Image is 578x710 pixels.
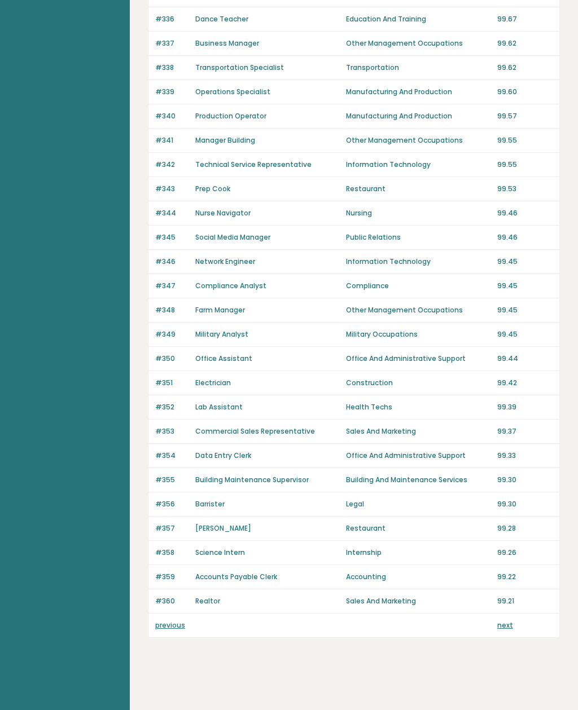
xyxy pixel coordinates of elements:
p: 99.45 [497,305,553,315]
p: 99.55 [497,135,553,145]
p: Manufacturing And Production [346,111,490,121]
a: Military Analyst [195,329,248,339]
a: Prep Cook [195,184,230,193]
p: 99.44 [497,354,553,364]
p: Internship [346,548,490,558]
p: #357 [155,523,189,533]
p: #340 [155,111,189,121]
p: 99.62 [497,63,553,73]
a: Science Intern [195,548,245,557]
p: #349 [155,329,189,339]
a: Commercial Sales Representative [195,426,315,436]
p: Accounting [346,572,490,582]
p: #344 [155,208,189,218]
a: Operations Specialist [195,87,270,96]
a: previous [155,620,185,630]
p: Compliance [346,281,490,291]
a: Business Manager [195,38,259,48]
p: 99.28 [497,523,553,533]
p: 99.46 [497,208,553,218]
p: #346 [155,257,189,267]
p: 99.22 [497,572,553,582]
p: #353 [155,426,189,436]
p: 99.55 [497,160,553,170]
p: Education And Training [346,14,490,24]
p: 99.30 [497,475,553,485]
p: Information Technology [346,160,490,170]
p: #347 [155,281,189,291]
a: Production Operator [195,111,266,121]
p: 99.67 [497,14,553,24]
p: #342 [155,160,189,170]
a: Technical Service Representative [195,160,312,169]
p: #355 [155,475,189,485]
p: #360 [155,596,189,606]
p: 99.45 [497,329,553,339]
p: Public Relations [346,232,490,242]
a: Nurse Navigator [195,208,251,218]
a: Accounts Payable Clerk [195,572,277,581]
a: next [497,620,513,630]
p: #341 [155,135,189,145]
p: 99.62 [497,38,553,48]
a: Dance Teacher [195,14,248,24]
p: Health Techs [346,402,490,412]
p: Other Management Occupations [346,135,490,145]
a: Network Engineer [195,257,255,266]
p: 99.46 [497,232,553,242]
p: Office And Administrative Support [346,354,490,364]
a: [PERSON_NAME] [195,523,251,533]
p: 99.30 [497,499,553,509]
p: #358 [155,548,189,558]
p: Restaurant [346,523,490,533]
p: #356 [155,499,189,509]
p: #343 [155,184,189,194]
p: Other Management Occupations [346,305,490,315]
p: 99.60 [497,87,553,97]
p: #351 [155,378,189,388]
p: 99.37 [497,426,553,436]
a: Barrister [195,499,225,509]
p: Construction [346,378,490,388]
p: 99.45 [497,281,553,291]
p: 99.53 [497,184,553,194]
p: Building And Maintenance Services [346,475,490,485]
p: Transportation [346,63,490,73]
a: Compliance Analyst [195,281,266,290]
p: 99.57 [497,111,553,121]
p: Legal [346,499,490,509]
p: Information Technology [346,257,490,267]
a: Transportation Specialist [195,63,284,72]
p: #348 [155,305,189,315]
a: Data Entry Clerk [195,451,251,460]
p: #352 [155,402,189,412]
p: Sales And Marketing [346,426,490,436]
p: 99.39 [497,402,553,412]
p: Manufacturing And Production [346,87,490,97]
a: Electrician [195,378,231,387]
p: Military Occupations [346,329,490,339]
p: #336 [155,14,189,24]
p: 99.42 [497,378,553,388]
a: Office Assistant [195,354,252,363]
p: #338 [155,63,189,73]
a: Realtor [195,596,220,606]
p: Office And Administrative Support [346,451,490,461]
p: Sales And Marketing [346,596,490,606]
p: 99.45 [497,257,553,267]
p: Other Management Occupations [346,38,490,48]
a: Farm Manager [195,305,245,315]
p: #337 [155,38,189,48]
p: 99.33 [497,451,553,461]
p: Restaurant [346,184,490,194]
a: Social Media Manager [195,232,270,242]
p: #359 [155,572,189,582]
p: #350 [155,354,189,364]
a: Building Maintenance Supervisor [195,475,309,484]
p: #339 [155,87,189,97]
p: #345 [155,232,189,242]
p: Nursing [346,208,490,218]
p: #354 [155,451,189,461]
p: 99.21 [497,596,553,606]
a: Lab Assistant [195,402,243,412]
